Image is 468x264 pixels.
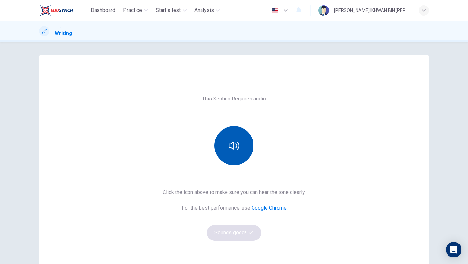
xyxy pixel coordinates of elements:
[252,205,287,211] a: Google Chrome
[446,242,461,257] div: Open Intercom Messenger
[88,5,118,16] button: Dashboard
[39,4,73,17] img: EduSynch logo
[55,25,61,30] span: CEFR
[202,95,266,103] h6: This Section Requires audio
[334,7,411,14] div: [PERSON_NAME] IKHWAN BIN [PERSON_NAME]
[91,7,115,14] span: Dashboard
[55,30,72,37] h1: Writing
[192,5,222,16] button: Analysis
[153,5,189,16] button: Start a test
[182,204,287,212] h6: For the best performance, use
[123,7,142,14] span: Practice
[163,189,305,196] h6: Click the icon above to make sure you can hear the tone clearly.
[156,7,181,14] span: Start a test
[194,7,214,14] span: Analysis
[39,4,88,17] a: EduSynch logo
[271,8,279,13] img: en
[318,5,329,16] img: Profile picture
[121,5,150,16] button: Practice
